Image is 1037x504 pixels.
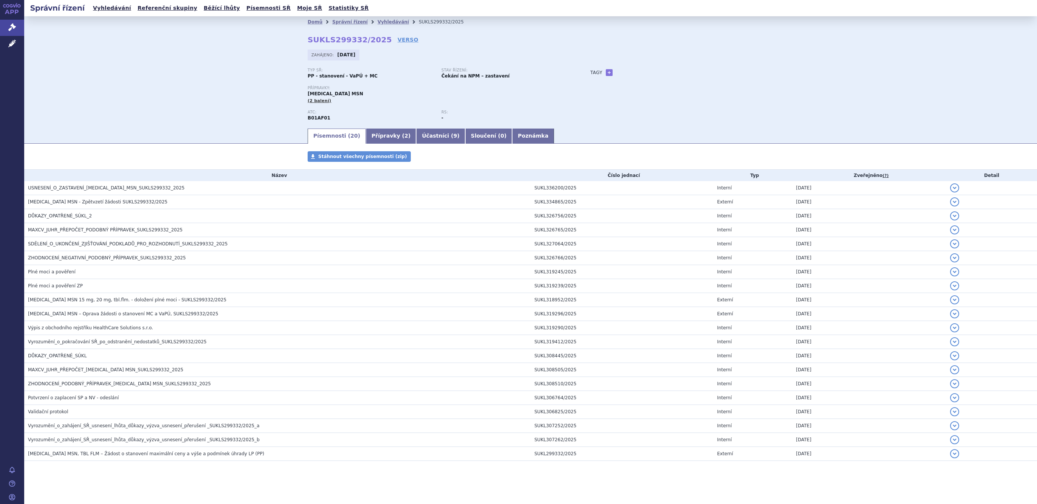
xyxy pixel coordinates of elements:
[950,225,959,234] button: detail
[500,133,504,139] span: 0
[950,309,959,318] button: detail
[950,435,959,444] button: detail
[950,183,959,192] button: detail
[531,307,713,321] td: SUKL319296/2025
[950,197,959,206] button: detail
[531,363,713,377] td: SUKL308505/2025
[717,451,733,456] span: Externí
[416,129,465,144] a: Účastníci (9)
[531,195,713,209] td: SUKL334865/2025
[792,170,946,181] th: Zveřejněno
[531,433,713,447] td: SUKL307262/2025
[717,353,732,358] span: Interní
[531,405,713,419] td: SUKL306825/2025
[441,68,568,73] p: Stav řízení:
[950,211,959,220] button: detail
[135,3,200,13] a: Referenční skupiny
[311,52,335,58] span: Zahájeno:
[950,393,959,402] button: detail
[318,154,407,159] span: Stáhnout všechny písemnosti (zip)
[531,447,713,461] td: SUKL299332/2025
[28,437,260,442] span: Vyrozumění_o_zahájení_SŘ_usnesení_lhůta_důkazy_výzva_usnesení_přerušení _SUKLS299332/2025_b
[332,19,368,25] a: Správní řízení
[717,311,733,316] span: Externí
[792,223,946,237] td: [DATE]
[606,69,613,76] a: +
[717,185,732,191] span: Interní
[531,335,713,349] td: SUKL319412/2025
[531,377,713,391] td: SUKL308510/2025
[28,409,68,414] span: Validační protokol
[950,379,959,388] button: detail
[398,36,418,43] a: VERSO
[792,293,946,307] td: [DATE]
[946,170,1037,181] th: Detail
[28,325,153,330] span: Výpis z obchodního rejstříku HealthCare Solutions s.r.o.
[792,279,946,293] td: [DATE]
[465,129,512,144] a: Sloučení (0)
[531,251,713,265] td: SUKL326766/2025
[792,321,946,335] td: [DATE]
[531,265,713,279] td: SUKL319245/2025
[308,73,378,79] strong: PP - stanovení - VaPÚ + MC
[308,110,434,115] p: ATC:
[792,265,946,279] td: [DATE]
[337,52,356,57] strong: [DATE]
[28,451,264,456] span: RIVAROXABAN MSN, TBL FLM – Žádost o stanovení maximální ceny a výše a podmínek úhrady LP (PP)
[28,199,167,205] span: RIVAROXABAN MSN - Zpětvzetí žádosti SUKLS299332/2025
[28,241,228,247] span: SDĚLENÍ_O_UKONČENÍ_ZJIŠŤOVÁNÍ_PODKLADŮ_PRO_ROZHODNUTÍ_SUKLS299332_2025
[453,133,457,139] span: 9
[717,437,732,442] span: Interní
[713,170,792,181] th: Typ
[28,311,218,316] span: RIVAROXABAN MSN – Oprava žádosti o stanovení MC a VaPÚ, SUKLS299332/2025
[792,419,946,433] td: [DATE]
[717,367,732,372] span: Interní
[531,223,713,237] td: SUKL326765/2025
[201,3,242,13] a: Běžící lhůty
[792,335,946,349] td: [DATE]
[882,173,888,178] abbr: (?)
[308,19,322,25] a: Domů
[590,68,602,77] h3: Tagy
[792,195,946,209] td: [DATE]
[717,423,732,428] span: Interní
[792,363,946,377] td: [DATE]
[28,353,87,358] span: DŮKAZY_OPATŘENÉ_SÚKL
[717,283,732,288] span: Interní
[717,227,732,233] span: Interní
[950,351,959,360] button: detail
[717,269,732,274] span: Interní
[28,423,260,428] span: Vyrozumění_o_zahájení_SŘ_usnesení_lhůta_důkazy_výzva_usnesení_přerušení _SUKLS299332/2025_a
[950,267,959,276] button: detail
[950,239,959,248] button: detail
[28,283,83,288] span: Plné moci a pověření ZP
[717,395,732,400] span: Interní
[792,209,946,223] td: [DATE]
[792,181,946,195] td: [DATE]
[792,391,946,405] td: [DATE]
[717,381,732,386] span: Interní
[366,129,416,144] a: Přípravky (2)
[308,98,331,103] span: (2 balení)
[950,253,959,262] button: detail
[441,73,510,79] strong: Čekání na NPM – zastavení
[404,133,408,139] span: 2
[28,269,76,274] span: Plné moci a pověření
[792,237,946,251] td: [DATE]
[792,251,946,265] td: [DATE]
[308,68,434,73] p: Typ SŘ:
[531,293,713,307] td: SUKL318952/2025
[792,405,946,419] td: [DATE]
[950,295,959,304] button: detail
[91,3,133,13] a: Vyhledávání
[441,110,568,115] p: RS:
[308,129,366,144] a: Písemnosti (20)
[531,279,713,293] td: SUKL319239/2025
[28,395,119,400] span: Potvrzení o zaplacení SP a NV - odeslání
[28,213,92,219] span: DŮKAZY_OPATŘENÉ_SÚKL_2
[950,337,959,346] button: detail
[792,307,946,321] td: [DATE]
[378,19,409,25] a: Vyhledávání
[531,209,713,223] td: SUKL326756/2025
[531,237,713,251] td: SUKL327064/2025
